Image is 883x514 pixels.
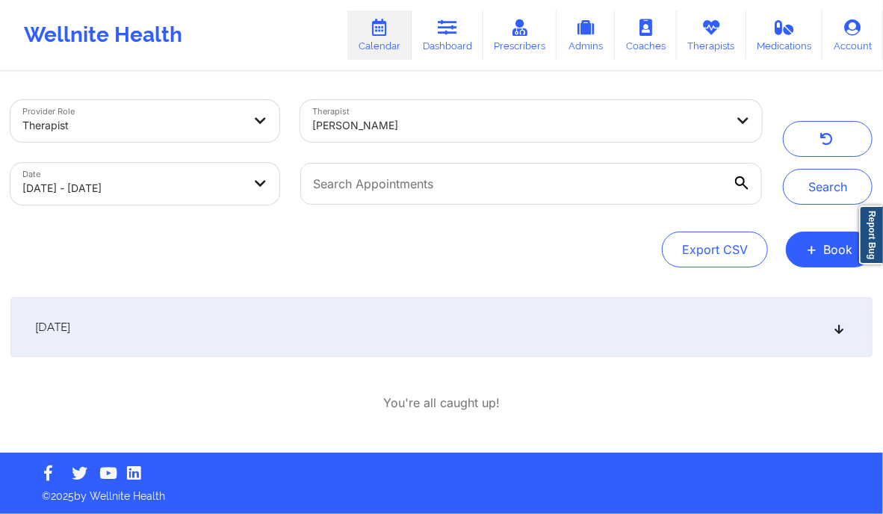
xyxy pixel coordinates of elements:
input: Search Appointments [300,163,762,205]
p: You're all caught up! [383,394,500,412]
a: Coaches [615,10,677,60]
div: Therapist [22,109,242,142]
a: Prescribers [483,10,557,60]
span: + [806,245,817,253]
div: [DATE] - [DATE] [22,172,242,205]
a: Admins [557,10,615,60]
a: Calendar [347,10,412,60]
button: +Book [786,232,873,267]
a: Dashboard [412,10,483,60]
a: Medications [746,10,823,60]
button: Export CSV [662,232,768,267]
p: © 2025 by Wellnite Health [31,478,852,504]
a: Therapists [677,10,746,60]
a: Account [822,10,883,60]
span: [DATE] [35,320,70,335]
a: Report Bug [859,205,883,264]
div: [PERSON_NAME] [312,109,725,142]
button: Search [783,169,873,205]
